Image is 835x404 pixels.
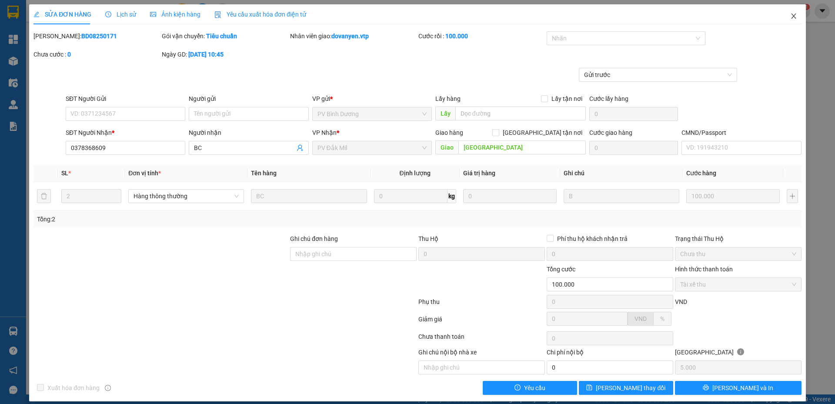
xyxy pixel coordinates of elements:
span: [PERSON_NAME] thay đổi [596,383,665,393]
input: Ghi chú đơn hàng [290,247,417,261]
input: Nhập ghi chú [418,361,545,374]
span: Xuất hóa đơn hàng [44,383,103,393]
span: SL [61,170,68,177]
span: Giao [435,140,458,154]
span: Cước hàng [686,170,716,177]
label: Cước giao hàng [589,129,632,136]
div: [GEOGRAPHIC_DATA] [675,347,802,361]
div: Chưa thanh toán [417,332,546,347]
button: save[PERSON_NAME] thay đổi [579,381,673,395]
input: Dọc đường [458,140,586,154]
th: Ghi chú [560,165,683,182]
div: Chi phí nội bộ [547,347,673,361]
span: Tổng cước [547,266,575,273]
div: Người nhận [189,128,308,137]
span: save [586,384,592,391]
span: Đơn vị tính [128,170,161,177]
span: user-add [297,144,304,151]
span: [PERSON_NAME] và In [712,383,773,393]
input: Dọc đường [455,107,586,120]
span: Lấy hàng [435,95,461,102]
input: VD: Bàn, Ghế [251,189,367,203]
span: Định lượng [400,170,431,177]
div: Ngày GD: [162,50,288,59]
span: Giao hàng [435,129,463,136]
b: Tiêu chuẩn [206,33,237,40]
span: Giá trị hàng [463,170,495,177]
span: VP Nhận [312,129,337,136]
span: clock-circle [105,11,111,17]
input: Ghi Chú [564,189,679,203]
div: Phụ thu [417,297,546,312]
div: Người gửi [189,94,308,104]
span: Yêu cầu xuất hóa đơn điện tử [214,11,306,18]
input: Cước giao hàng [589,141,678,155]
div: Tổng: 2 [37,214,322,224]
button: delete [37,189,51,203]
button: printer[PERSON_NAME] và In [675,381,802,395]
span: Lịch sử [105,11,136,18]
span: PV Bình Dương [317,107,427,120]
input: 0 [686,189,780,203]
span: printer [703,384,709,391]
input: 0 [463,189,557,203]
span: Thu Hộ [418,235,438,242]
span: Chưa thu [680,247,796,260]
span: Tên hàng [251,170,277,177]
span: Lấy tận nơi [548,94,586,104]
button: plus [787,189,798,203]
div: VP gửi [312,94,432,104]
span: kg [448,189,456,203]
div: SĐT Người Nhận [66,128,185,137]
b: 0 [67,51,71,58]
span: % [660,315,665,322]
div: Nhân viên giao: [290,31,417,41]
img: icon [214,11,221,18]
div: Trạng thái Thu Hộ [675,234,802,244]
b: [DATE] 10:45 [188,51,224,58]
div: SĐT Người Gửi [66,94,185,104]
div: Cước rồi : [418,31,545,41]
span: [GEOGRAPHIC_DATA] tận nơi [499,128,586,137]
label: Hình thức thanh toán [675,266,733,273]
span: Phí thu hộ khách nhận trả [554,234,631,244]
input: Cước lấy hàng [589,107,678,121]
span: PV Đắk Mil [317,141,427,154]
div: CMND/Passport [681,128,801,137]
span: Tài xế thu [680,278,796,291]
b: 100.000 [445,33,468,40]
div: Giảm giá [417,314,546,330]
div: Chưa cước : [33,50,160,59]
b: dovanyen.vtp [331,33,369,40]
span: close [790,13,797,20]
span: picture [150,11,156,17]
button: exclamation-circleYêu cầu [483,381,577,395]
div: Gói vận chuyển: [162,31,288,41]
label: Ghi chú đơn hàng [290,235,338,242]
b: BD08250171 [81,33,117,40]
div: Ghi chú nội bộ nhà xe [418,347,545,361]
span: exclamation-circle [514,384,521,391]
span: Hàng thông thường [134,190,239,203]
span: Yêu cầu [524,383,545,393]
span: Lấy [435,107,455,120]
button: Close [782,4,806,29]
label: Cước lấy hàng [589,95,628,102]
span: edit [33,11,40,17]
span: Ảnh kiện hàng [150,11,200,18]
span: info-circle [105,385,111,391]
span: info-circle [737,348,744,355]
div: [PERSON_NAME]: [33,31,160,41]
span: VND [635,315,647,322]
span: Gửi trước [584,68,732,81]
span: VND [675,298,687,305]
span: SỬA ĐƠN HÀNG [33,11,91,18]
